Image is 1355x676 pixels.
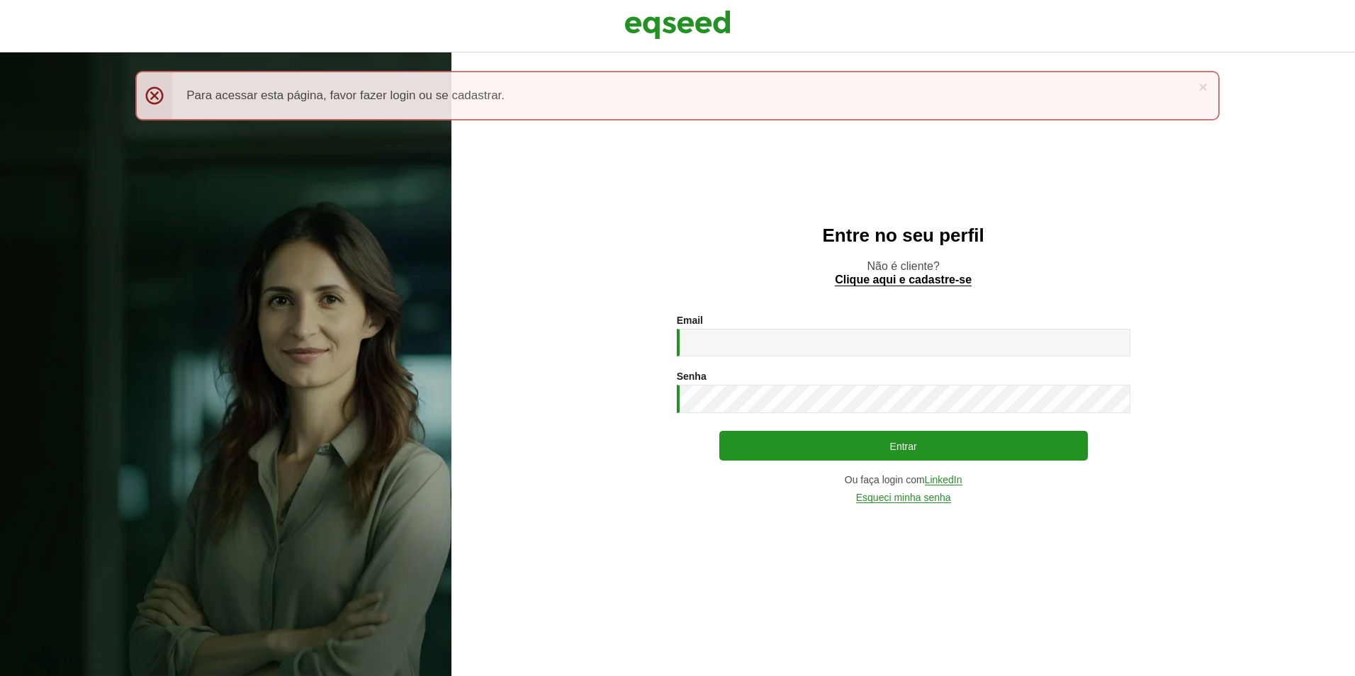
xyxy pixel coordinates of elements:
[677,475,1130,485] div: Ou faça login com
[480,259,1327,286] p: Não é cliente?
[719,431,1088,461] button: Entrar
[1199,79,1208,94] a: ×
[480,225,1327,246] h2: Entre no seu perfil
[856,492,951,503] a: Esqueci minha senha
[677,315,703,325] label: Email
[135,71,1220,120] div: Para acessar esta página, favor fazer login ou se cadastrar.
[835,274,972,286] a: Clique aqui e cadastre-se
[925,475,962,485] a: LinkedIn
[677,371,707,381] label: Senha
[624,7,731,43] img: EqSeed Logo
